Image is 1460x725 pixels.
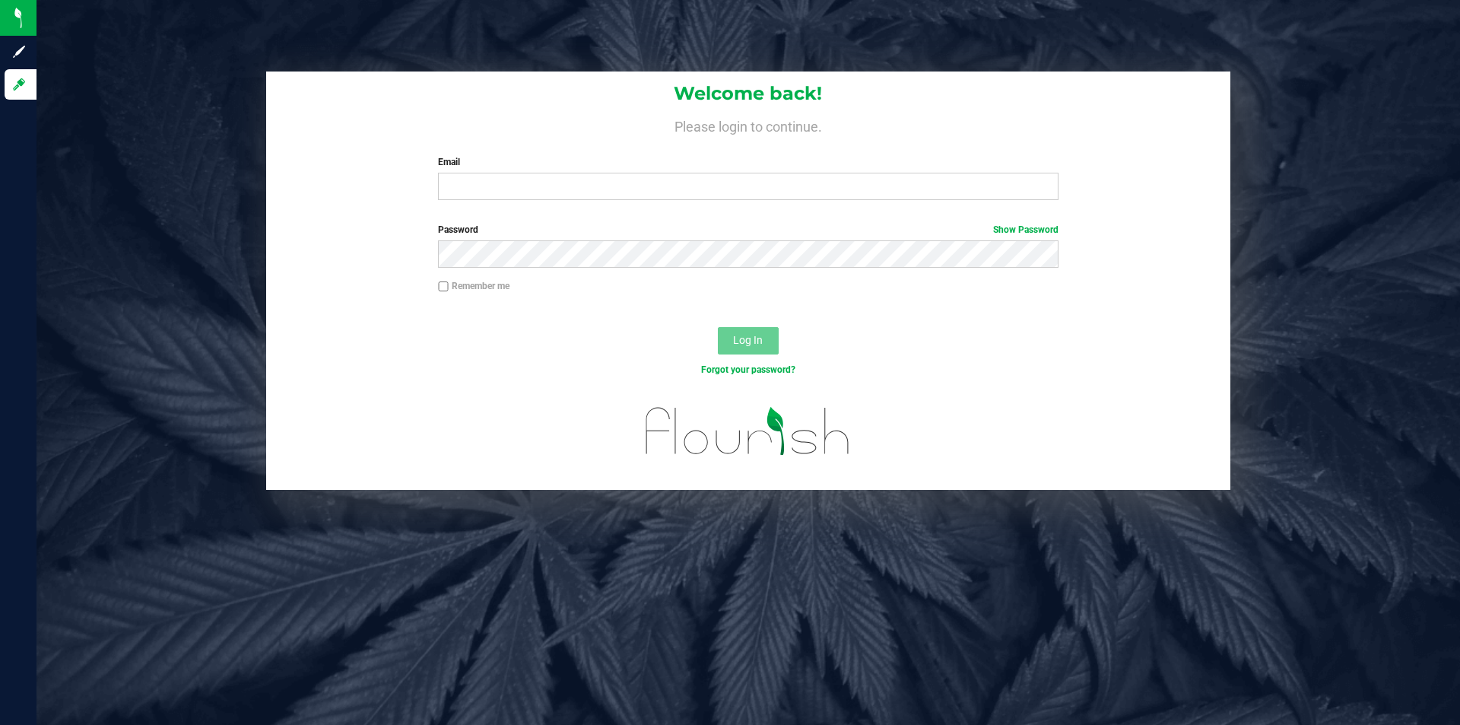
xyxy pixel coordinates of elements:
[993,224,1058,235] a: Show Password
[627,393,868,470] img: flourish_logo.svg
[438,279,509,293] label: Remember me
[718,327,779,355] button: Log In
[438,281,449,292] input: Remember me
[266,84,1230,103] h1: Welcome back!
[438,224,478,235] span: Password
[266,116,1230,134] h4: Please login to continue.
[11,77,27,92] inline-svg: Log in
[733,334,763,346] span: Log In
[438,155,1058,169] label: Email
[701,364,795,375] a: Forgot your password?
[11,44,27,59] inline-svg: Sign up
